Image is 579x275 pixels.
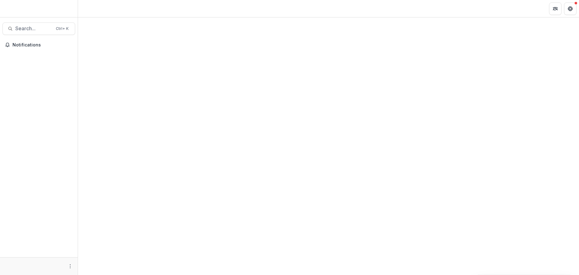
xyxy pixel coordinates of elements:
span: Search... [15,26,52,31]
span: Notifications [12,42,73,48]
nav: breadcrumb [80,4,107,13]
button: More [66,263,74,270]
button: Search... [2,22,75,35]
button: Get Help [564,2,577,15]
div: Ctrl + K [55,25,70,32]
button: Notifications [2,40,75,50]
button: Partners [549,2,562,15]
